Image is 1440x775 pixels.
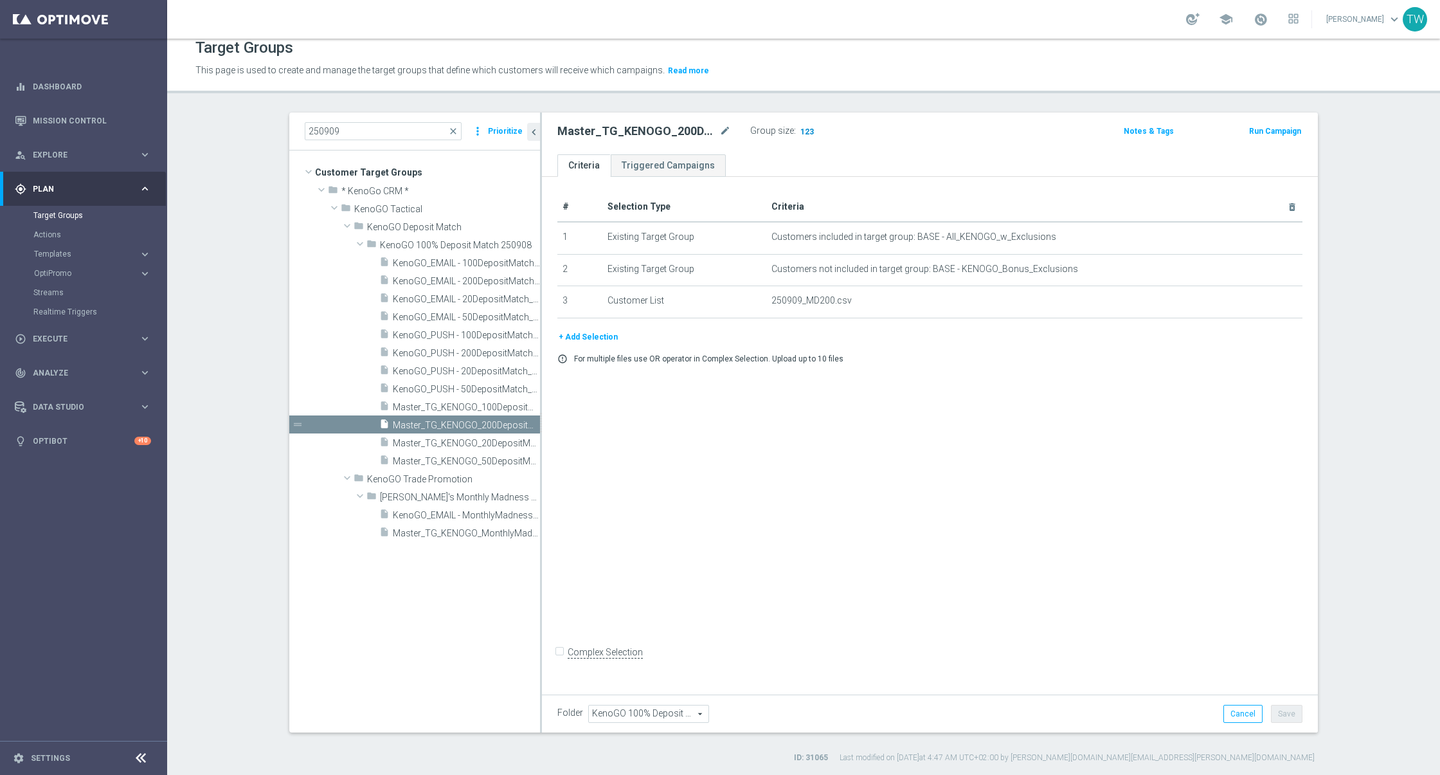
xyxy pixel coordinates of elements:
button: OptiPromo keyboard_arrow_right [33,268,152,278]
i: folder [366,491,377,506]
td: Existing Target Group [602,222,766,254]
span: KenoGO_EMAIL - 200DepositMatch_250909 [393,276,540,287]
i: insert_drive_file [379,329,390,343]
span: KenoGO_EMAIL - 20DepositMatch_250909 [393,294,540,305]
i: mode_edit [719,123,731,139]
h2: Master_TG_KENOGO_200DepositMatch_250909 [557,123,717,139]
span: KenoGO_PUSH - 200DepositMatch_250909 [393,348,540,359]
span: KenoGO_PUSH - 50DepositMatch_250909 [393,384,540,395]
i: more_vert [471,122,484,140]
label: Group size [750,125,794,136]
span: KenoGO_PUSH - 20DepositMatch_250909 [393,366,540,377]
div: Explore [15,149,139,161]
span: OptiPromo [34,269,126,277]
div: Streams [33,283,166,302]
div: Dashboard [15,69,151,104]
span: Master_TG_KENOGO_20DepositMatch_250909 [393,438,540,449]
a: Criteria [557,154,611,177]
i: insert_drive_file [379,365,390,379]
i: folder [341,203,351,217]
span: KenoGO_EMAIL - 50DepositMatch_250909 [393,312,540,323]
span: Customers not included in target group: BASE - KENOGO_Bonus_Exclusions [771,264,1078,275]
div: Target Groups [33,206,166,225]
a: Dashboard [33,69,151,104]
div: Mission Control [15,104,151,138]
span: Execute [33,335,139,343]
i: lightbulb [15,435,26,447]
th: Selection Type [602,192,766,222]
input: Quick find group or folder [305,122,462,140]
i: folder [366,239,377,253]
button: Prioritize [486,123,525,140]
button: Notes & Tags [1122,124,1175,138]
a: Mission Control [33,104,151,138]
td: Customer List [602,286,766,318]
i: insert_drive_file [379,293,390,307]
i: insert_drive_file [379,401,390,415]
i: equalizer [15,81,26,93]
i: keyboard_arrow_right [139,268,151,280]
i: insert_drive_file [379,419,390,433]
i: person_search [15,149,26,161]
a: Settings [31,754,70,762]
span: Data Studio [33,403,139,411]
button: track_changes Analyze keyboard_arrow_right [14,368,152,378]
a: [PERSON_NAME]keyboard_arrow_down [1325,10,1403,29]
span: Templates [34,250,126,258]
span: KenoGO 100% Deposit Match 250908 [380,240,540,251]
button: play_circle_outline Execute keyboard_arrow_right [14,334,152,344]
div: +10 [134,437,151,445]
i: keyboard_arrow_right [139,333,151,345]
span: Criteria [771,201,804,212]
span: KenoGO_EMAIL - 100DepositMatch_250909 [393,258,540,269]
span: KenoGO_EMAIL - MonthlyMadness_250909 [393,510,540,521]
button: equalizer Dashboard [14,82,152,92]
i: delete_forever [1287,202,1297,212]
i: insert_drive_file [379,437,390,451]
span: Customer Target Groups [315,163,540,181]
td: 1 [557,222,602,254]
i: error_outline [557,354,568,364]
span: This page is used to create and manage the target groups that define which customers will receive... [195,65,665,75]
div: TW [1403,7,1427,32]
label: Last modified on [DATE] at 4:47 AM UTC+02:00 by [PERSON_NAME][DOMAIN_NAME][EMAIL_ADDRESS][PERSON_... [840,752,1315,763]
td: Existing Target Group [602,254,766,286]
button: lightbulb Optibot +10 [14,436,152,446]
label: ID: 31065 [794,752,828,763]
div: Analyze [15,367,139,379]
i: settings [13,752,24,764]
i: keyboard_arrow_right [139,401,151,413]
span: KenoGO&#x27;s Monthly Madness 250909 [380,492,540,503]
label: : [794,125,796,136]
button: chevron_left [527,123,540,141]
i: keyboard_arrow_right [139,248,151,260]
button: Mission Control [14,116,152,126]
span: KenoGO Trade Promotion [367,474,540,485]
div: Realtime Triggers [33,302,166,322]
a: Realtime Triggers [33,307,134,317]
span: Customers included in target group: BASE - All_KENOGO_w_Exclusions [771,232,1056,242]
div: person_search Explore keyboard_arrow_right [14,150,152,160]
a: Streams [33,287,134,298]
button: Run Campaign [1248,124,1302,138]
span: Master_TG_KENOGO_50DepositMatch_250909 [393,456,540,467]
i: chevron_left [528,126,540,138]
span: 250909_MD200.csv [771,295,852,306]
button: Templates keyboard_arrow_right [33,249,152,259]
button: Save [1271,705,1302,723]
span: * KenoGo CRM * [341,186,540,197]
i: play_circle_outline [15,333,26,345]
button: Data Studio keyboard_arrow_right [14,402,152,412]
span: KenoGO Tactical [354,204,540,215]
div: Plan [15,183,139,195]
td: 3 [557,286,602,318]
span: close [448,126,458,136]
div: Optibot [15,424,151,458]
